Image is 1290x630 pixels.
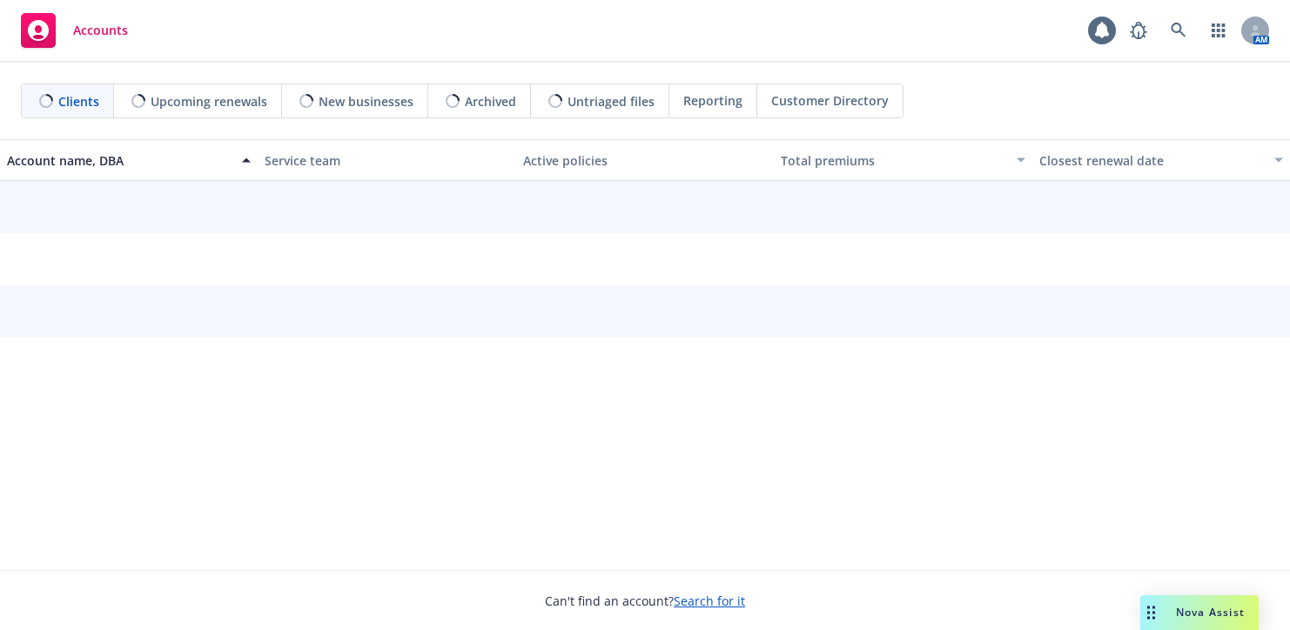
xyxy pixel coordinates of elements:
span: Can't find an account? [545,592,745,610]
div: Active policies [523,151,767,170]
button: Nova Assist [1140,595,1259,630]
button: Closest renewal date [1032,139,1290,181]
a: Accounts [14,6,135,55]
div: Drag to move [1140,595,1162,630]
a: Search [1161,13,1196,48]
a: Switch app [1201,13,1236,48]
div: Account name, DBA [7,151,232,170]
span: Customer Directory [771,91,889,110]
span: Untriaged files [568,92,655,111]
span: Nova Assist [1176,605,1245,620]
div: Total premiums [781,151,1005,170]
a: Search for it [674,593,745,609]
span: Accounts [73,23,128,37]
span: New businesses [319,92,413,111]
button: Active policies [516,139,774,181]
div: Service team [265,151,508,170]
div: Closest renewal date [1039,151,1264,170]
button: Total premiums [774,139,1031,181]
span: Upcoming renewals [151,92,267,111]
span: Clients [58,92,99,111]
span: Archived [465,92,516,111]
button: Service team [258,139,515,181]
span: Reporting [683,91,742,110]
a: Report a Bug [1121,13,1156,48]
